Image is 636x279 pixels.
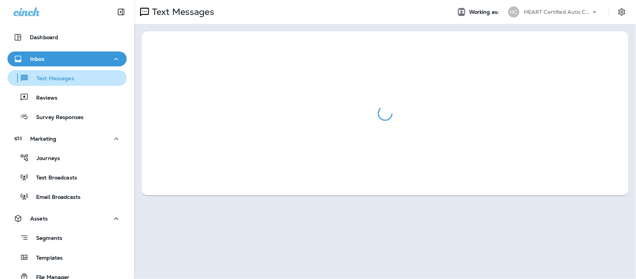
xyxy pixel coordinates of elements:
[29,95,57,102] p: Reviews
[7,230,127,246] button: Segments
[7,30,127,45] button: Dashboard
[29,255,63,262] p: Templates
[7,70,127,86] button: Text Messages
[29,194,80,201] p: Email Broadcasts
[615,5,629,19] button: Settings
[30,216,48,222] p: Assets
[29,75,74,82] p: Text Messages
[111,4,132,19] button: Collapse Sidebar
[7,169,127,185] button: Text Broadcasts
[7,90,127,105] button: Reviews
[524,9,591,15] p: HEART Certified Auto Care
[29,235,62,242] p: Segments
[508,6,519,18] div: HC
[7,51,127,66] button: Inbox
[30,136,56,142] p: Marketing
[30,34,58,40] p: Dashboard
[7,250,127,265] button: Templates
[469,9,501,15] span: Working as:
[7,131,127,146] button: Marketing
[149,6,214,18] p: Text Messages
[29,155,60,162] p: Journeys
[29,175,77,182] p: Text Broadcasts
[7,109,127,125] button: Survey Responses
[29,114,83,121] p: Survey Responses
[7,189,127,204] button: Email Broadcasts
[7,211,127,226] button: Assets
[30,56,44,62] p: Inbox
[7,150,127,166] button: Journeys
